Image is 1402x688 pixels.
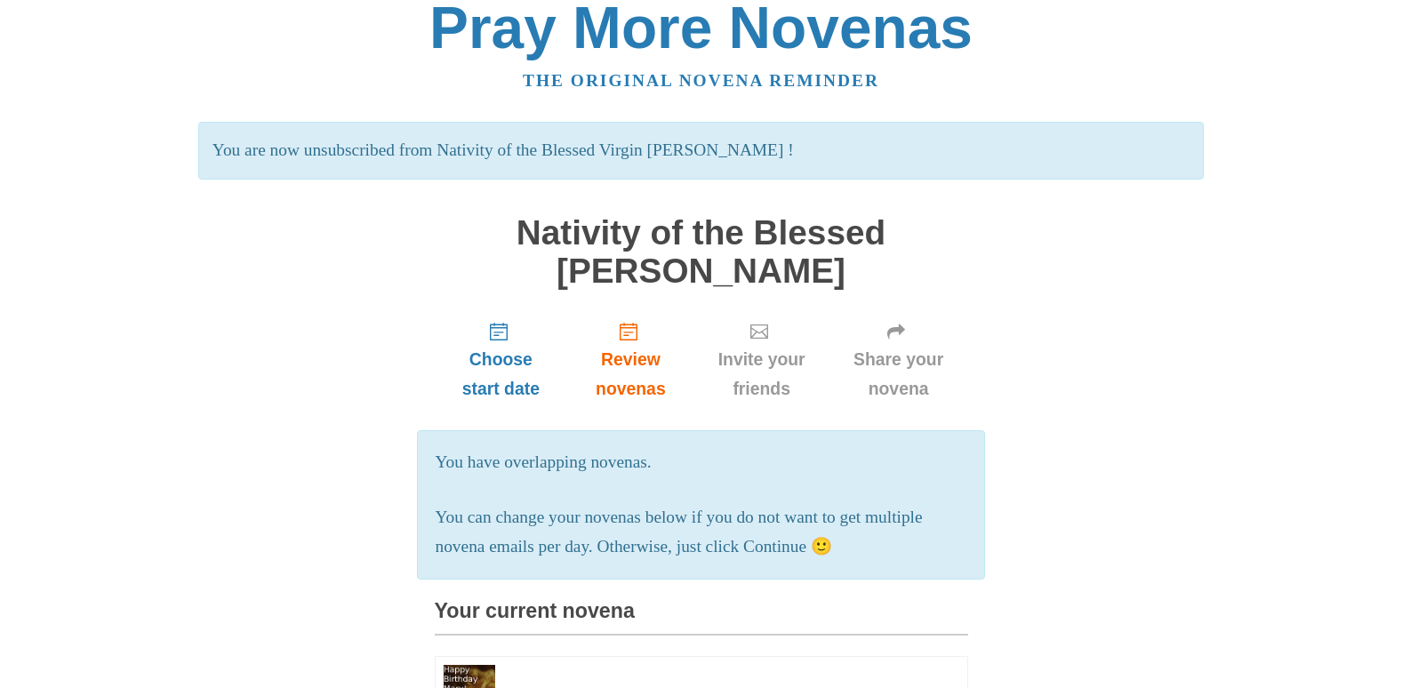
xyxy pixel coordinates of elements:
h3: Your current novena [435,600,968,635]
p: You have overlapping novenas. [436,448,967,477]
a: The original novena reminder [523,71,879,90]
span: Share your novena [847,345,950,404]
p: You are now unsubscribed from Nativity of the Blessed Virgin [PERSON_NAME] ! [198,122,1204,180]
a: Review novenas [567,308,693,413]
a: Invite your friends [694,308,829,413]
a: Share your novena [829,308,968,413]
span: Invite your friends [712,345,812,404]
h1: Nativity of the Blessed [PERSON_NAME] [435,214,968,290]
p: You can change your novenas below if you do not want to get multiple novena emails per day. Other... [436,503,967,562]
span: Review novenas [585,345,676,404]
a: Choose start date [435,308,568,413]
span: Choose start date [453,345,550,404]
